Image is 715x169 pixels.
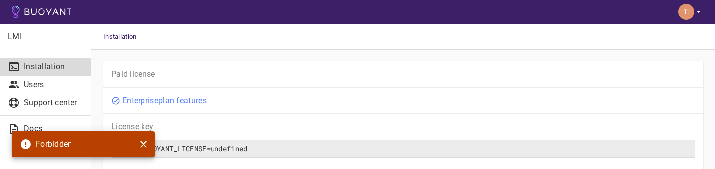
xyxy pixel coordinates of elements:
span: Installation [103,24,148,50]
p: Forbidden [36,139,72,149]
p: Docs [24,124,83,134]
h6: export BUOYANT_LICENSE=undefined [116,144,691,153]
img: Tim Amico [678,4,694,20]
p: Paid license [111,69,695,79]
a: Enterpriseplan features [122,96,207,105]
p: Users [24,80,83,90]
p: Installation [24,62,83,72]
p: License key [111,122,695,132]
p: Support center [24,98,83,108]
button: close [136,137,151,152]
p: LMI [8,32,83,42]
